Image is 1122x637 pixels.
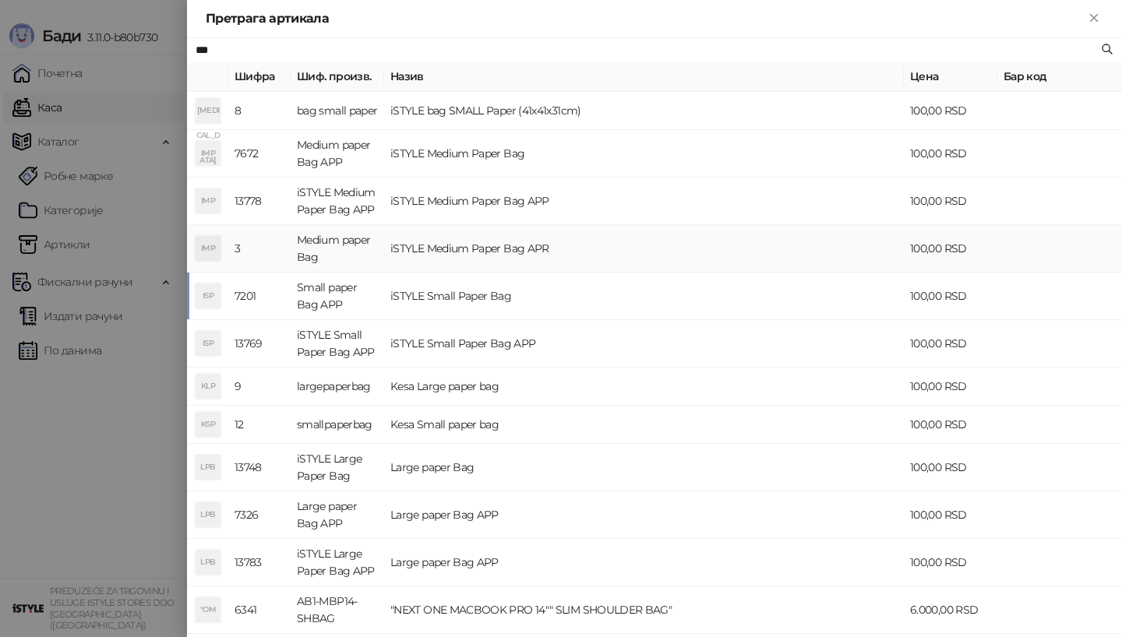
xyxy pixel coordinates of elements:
td: 13783 [228,539,291,586]
td: iSTYLE Small Paper Bag APP [291,320,384,368]
div: ISP [196,331,221,356]
td: 100,00 RSD [904,491,997,539]
td: 13769 [228,320,291,368]
td: Kesa Large paper bag [384,368,904,406]
td: Large paper Bag APP [291,491,384,539]
td: 8 [228,92,291,130]
td: 13778 [228,178,291,225]
td: "NEXT ONE MACBOOK PRO 14"" SLIM SHOULDER BAG" [384,586,904,634]
div: IMP [196,188,221,213]
td: Large paper Bag [384,444,904,491]
td: largepaperbag [291,368,384,406]
div: Претрага артикала [206,9,1085,28]
td: 100,00 RSD [904,539,997,586]
td: 100,00 RSD [904,406,997,444]
td: iSTYLE Medium Paper Bag APP [291,178,384,225]
th: Назив [384,62,904,92]
td: 6.000,00 RSD [904,586,997,634]
td: AB1-MBP14-SHBAG [291,586,384,634]
div: LPB [196,550,221,575]
td: Large paper Bag APP [384,539,904,586]
td: iSTYLE Small Paper Bag APP [384,320,904,368]
td: 6341 [228,586,291,634]
div: KLP [196,374,221,399]
td: Medium paper Bag [291,225,384,273]
td: iSTYLE Small Paper Bag [384,273,904,320]
div: IMP [196,236,221,261]
td: 100,00 RSD [904,444,997,491]
td: Small paper Bag APP [291,273,384,320]
td: 7672 [228,130,291,178]
td: 7201 [228,273,291,320]
td: iSTYLE Large Paper Bag APP [291,539,384,586]
th: Цена [904,62,997,92]
td: 100,00 RSD [904,320,997,368]
td: 9 [228,368,291,406]
td: 100,00 RSD [904,130,997,178]
td: 3 [228,225,291,273]
td: 100,00 RSD [904,92,997,130]
td: iSTYLE bag SMALL Paper (41x41x31cm) [384,92,904,130]
td: Kesa Small paper bag [384,406,904,444]
div: KSP [196,412,221,437]
td: iSTYLE Medium Paper Bag APR [384,225,904,273]
th: Бар код [997,62,1122,92]
td: Medium paper Bag APP [291,130,384,178]
div: "OM [196,597,221,622]
button: Close [1085,9,1103,28]
td: Large paper Bag APP [384,491,904,539]
td: bag small paper [291,92,384,130]
div: LPB [196,502,221,527]
td: smallpaperbag [291,406,384,444]
td: 13748 [228,444,291,491]
td: 100,00 RSD [904,178,997,225]
div: IMP [196,141,221,166]
td: 7326 [228,491,291,539]
td: 100,00 RSD [904,273,997,320]
div: [MEDICAL_DATA] [196,98,221,123]
div: LPB [196,455,221,480]
td: 100,00 RSD [904,225,997,273]
td: 100,00 RSD [904,368,997,406]
th: Шиф. произв. [291,62,384,92]
td: 12 [228,406,291,444]
td: iSTYLE Medium Paper Bag [384,130,904,178]
td: iSTYLE Medium Paper Bag APP [384,178,904,225]
div: ISP [196,283,221,308]
th: Шифра [228,62,291,92]
td: iSTYLE Large Paper Bag [291,444,384,491]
